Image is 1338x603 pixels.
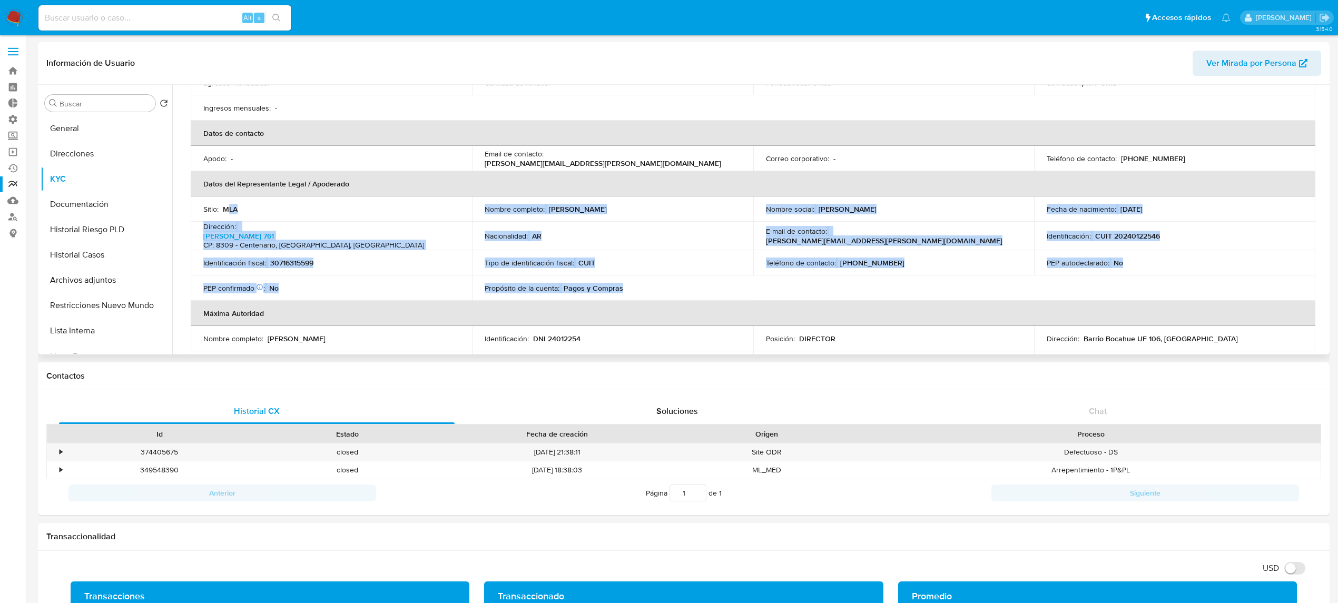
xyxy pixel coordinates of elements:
[485,334,529,343] p: Identificación :
[234,405,280,417] span: Historial CX
[1100,78,1117,87] p: CRIS
[1256,13,1315,23] p: ignacio.bagnardi@mercadolibre.com
[578,258,595,268] p: CUIT
[819,204,877,214] p: [PERSON_NAME]
[554,78,556,87] p: -
[273,78,276,87] p: -
[1120,204,1143,214] p: [DATE]
[41,166,172,192] button: KYC
[449,429,665,439] div: Fecha de creación
[38,11,291,25] input: Buscar usuario o caso...
[243,13,252,23] span: Alt
[265,11,287,25] button: search-icon
[861,461,1321,479] div: Arrepentimiento - 1P&PL
[41,141,172,166] button: Direcciones
[549,204,607,214] p: [PERSON_NAME]
[766,78,833,87] p: Fondos recurrentes :
[203,241,424,250] h4: CP: 8309 - Centenario, [GEOGRAPHIC_DATA], [GEOGRAPHIC_DATA]
[41,242,172,268] button: Historial Casos
[1047,334,1079,343] p: Dirección :
[533,334,581,343] p: DNI 24012254
[485,78,550,87] p: Cantidad de fondos :
[766,236,1002,245] p: [PERSON_NAME][EMAIL_ADDRESS][PERSON_NAME][DOMAIN_NAME]
[275,103,277,113] p: -
[231,154,233,163] p: -
[46,58,135,68] h1: Información de Usuario
[203,204,219,214] p: Sitio :
[191,171,1315,196] th: Datos del Representante Legal / Apoderado
[766,204,814,214] p: Nombre social :
[60,99,151,108] input: Buscar
[253,461,441,479] div: closed
[46,371,1321,381] h1: Contactos
[203,258,266,268] p: Identificación fiscal :
[41,116,172,141] button: General
[41,192,172,217] button: Documentación
[41,318,172,343] button: Lista Interna
[1047,258,1109,268] p: PEP autodeclarado :
[837,78,839,87] p: -
[65,443,253,461] div: 374405675
[485,231,528,241] p: Nacionalidad :
[73,429,246,439] div: Id
[203,283,265,293] p: PEP confirmado :
[1114,258,1123,268] p: No
[564,283,623,293] span: Pagos y Compras
[203,78,269,87] p: Egresos mensuales :
[1084,334,1238,343] p: Barrio Bocahue UF 106, [GEOGRAPHIC_DATA]
[1047,231,1091,241] p: Identificación :
[485,204,545,214] p: Nombre completo :
[799,334,835,343] p: DIRECTOR
[840,258,904,268] p: [PHONE_NUMBER]
[49,99,57,107] button: Buscar
[1152,12,1211,23] span: Accesos rápidos
[532,231,542,241] p: AR
[1193,51,1321,76] button: Ver Mirada por Persona
[203,222,236,231] p: Dirección :
[485,149,544,159] p: Email de contacto :
[261,429,434,439] div: Estado
[203,334,263,343] p: Nombre completo :
[160,99,168,111] button: Volver al orden por defecto
[191,301,1315,326] th: Máxima Autoridad
[680,429,853,439] div: Origen
[270,258,313,268] p: 30716315599
[253,443,441,461] div: closed
[65,461,253,479] div: 349548390
[46,531,1321,542] h1: Transaccionalidad
[60,465,62,475] div: •
[41,343,172,369] button: Listas Externas
[203,154,227,163] p: Apodo :
[1089,405,1107,417] span: Chat
[258,13,261,23] span: s
[268,334,326,343] p: [PERSON_NAME]
[766,154,829,163] p: Correo corporativo :
[1047,78,1096,87] p: Soft descriptor :
[991,485,1299,501] button: Siguiente
[1047,204,1116,214] p: Fecha de nacimiento :
[1095,231,1160,241] p: CUIT 20240122546
[868,429,1313,439] div: Proceso
[269,283,279,293] p: No
[766,334,795,343] p: Posición :
[203,103,271,113] p: Ingresos mensuales :
[485,258,574,268] p: Tipo de identificación fiscal :
[68,485,376,501] button: Anterior
[41,293,172,318] button: Restricciones Nuevo Mundo
[41,268,172,293] button: Archivos adjuntos
[673,461,861,479] div: ML_MED
[766,226,827,236] p: E-mail de contacto :
[1206,51,1296,76] span: Ver Mirada por Persona
[656,405,698,417] span: Soluciones
[485,159,721,168] p: [PERSON_NAME][EMAIL_ADDRESS][PERSON_NAME][DOMAIN_NAME]
[441,443,673,461] div: [DATE] 21:38:11
[203,231,274,241] a: [PERSON_NAME] 761
[646,485,722,501] span: Página de
[1047,154,1117,163] p: Teléfono de contacto :
[673,443,861,461] div: Site ODR
[60,447,62,457] div: •
[719,488,722,498] span: 1
[1319,12,1330,23] a: Salir
[191,121,1315,146] th: Datos de contacto
[833,154,835,163] p: -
